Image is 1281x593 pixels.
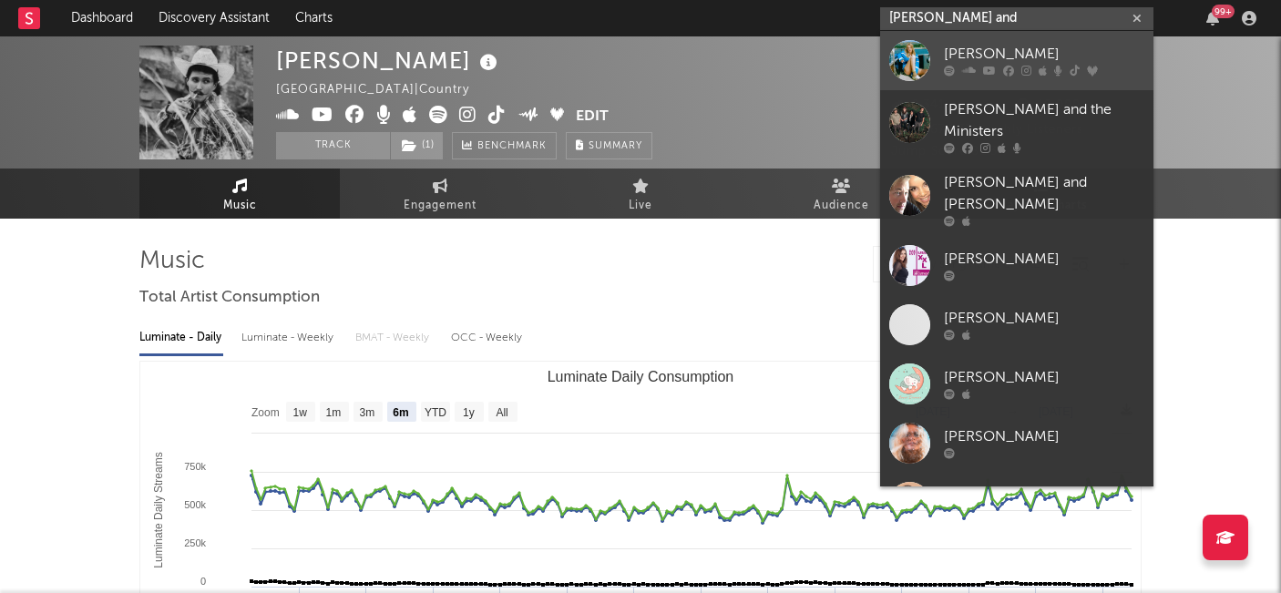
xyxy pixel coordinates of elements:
span: ( 1 ) [390,132,444,159]
span: Audience [814,195,869,217]
a: [PERSON_NAME] [880,236,1153,295]
div: [PERSON_NAME] [944,44,1144,66]
a: [PERSON_NAME] [880,414,1153,473]
div: [PERSON_NAME] and [PERSON_NAME] [944,172,1144,216]
div: [GEOGRAPHIC_DATA] | Country [276,79,490,101]
input: Search for artists [880,7,1153,30]
div: Luminate - Daily [139,322,223,353]
div: [PERSON_NAME] [944,249,1144,271]
a: Live [540,169,741,219]
text: 1y [463,406,475,419]
text: 1m [326,406,342,419]
div: [PERSON_NAME] [944,426,1144,448]
span: Summary [589,141,642,151]
button: (1) [391,132,443,159]
text: All [496,406,507,419]
div: 99 + [1212,5,1235,18]
a: Engagement [340,169,540,219]
button: Summary [566,132,652,159]
text: 750k [184,461,206,472]
text: 3m [360,406,375,419]
a: [PERSON_NAME] and [PERSON_NAME] [880,163,1153,236]
text: Luminate Daily Streams [152,452,165,567]
div: [PERSON_NAME] [276,46,502,76]
a: Music [139,169,340,219]
text: 6m [393,406,408,419]
div: [PERSON_NAME] and the Ministers [944,99,1144,143]
input: Search by song name or URL [874,258,1066,272]
a: [PERSON_NAME] [880,354,1153,414]
text: Zoom [251,406,280,419]
a: [PERSON_NAME] and the Ministers [880,90,1153,163]
div: [PERSON_NAME] [944,308,1144,330]
span: Engagement [404,195,477,217]
text: 1w [293,406,308,419]
div: OCC - Weekly [451,322,524,353]
span: Benchmark [477,136,547,158]
div: [PERSON_NAME] [944,367,1144,389]
text: 500k [184,499,206,510]
div: Luminate - Weekly [241,322,337,353]
text: Luminate Daily Consumption [548,369,734,384]
button: 99+ [1206,11,1219,26]
span: Music [223,195,257,217]
a: [PERSON_NAME] [880,295,1153,354]
a: Benchmark [452,132,557,159]
text: 0 [200,576,206,587]
div: [PERSON_NAME] & tin [944,486,1144,507]
a: Audience [741,169,941,219]
span: Live [629,195,652,217]
a: [PERSON_NAME] & tin [880,473,1153,532]
a: [PERSON_NAME] [880,31,1153,90]
span: Total Artist Consumption [139,287,320,309]
button: Track [276,132,390,159]
button: Edit [576,106,609,128]
text: YTD [425,406,446,419]
text: 250k [184,537,206,548]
